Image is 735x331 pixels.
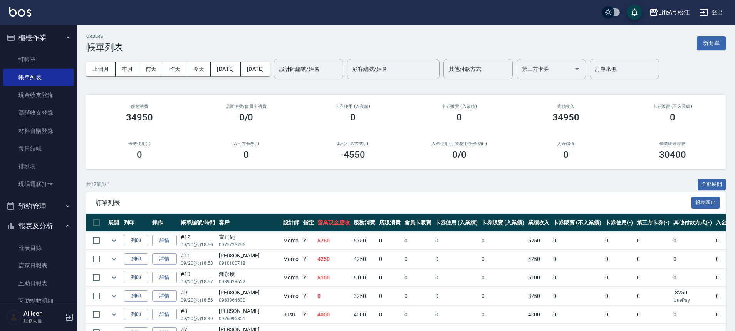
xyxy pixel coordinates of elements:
td: 0 [551,269,603,287]
div: [PERSON_NAME] [219,252,279,260]
a: 每日結帳 [3,140,74,157]
button: 今天 [187,62,211,76]
p: 0976996821 [219,315,279,322]
a: 詳情 [152,309,177,321]
th: 列印 [122,214,150,232]
td: 0 [403,269,433,287]
div: [PERSON_NAME] [219,307,279,315]
img: Logo [9,7,31,17]
td: Y [301,232,316,250]
p: 09/20 (六) 18:39 [181,315,215,322]
a: 排班表 [3,157,74,175]
button: 全部展開 [698,179,726,191]
td: 0 [480,287,526,305]
th: 指定 [301,214,316,232]
button: 報表及分析 [3,216,74,236]
p: 09/20 (六) 18:58 [181,260,215,267]
button: 上個月 [86,62,116,76]
h3: 34950 [126,112,153,123]
p: 服務人員 [23,318,63,324]
td: 0 [671,232,714,250]
th: 操作 [150,214,179,232]
td: Susu [281,306,301,324]
td: 0 [635,306,672,324]
td: 3250 [352,287,377,305]
h2: ORDERS [86,34,123,39]
td: 0 [377,269,403,287]
td: Momo [281,232,301,250]
td: 0 [551,250,603,268]
td: 0 [551,232,603,250]
h2: 卡券販賣 (入業績) [415,104,503,109]
td: 0 [433,269,480,287]
th: 展開 [106,214,122,232]
button: expand row [108,272,120,283]
td: 0 [377,306,403,324]
p: 共 12 筆, 1 / 1 [86,181,110,188]
td: Momo [281,250,301,268]
h3: 0 [670,112,675,123]
td: Momo [281,287,301,305]
td: 4250 [352,250,377,268]
td: #8 [179,306,217,324]
th: 其他付款方式(-) [671,214,714,232]
a: 現金收支登錄 [3,86,74,104]
button: save [627,5,642,20]
td: Y [301,306,316,324]
td: 0 [480,306,526,324]
button: 預約管理 [3,196,74,216]
th: 卡券使用(-) [603,214,635,232]
div: [PERSON_NAME] [219,289,279,297]
th: 卡券販賣 (入業績) [480,214,526,232]
p: 09/20 (六) 18:59 [181,241,215,248]
a: 互助日報表 [3,274,74,292]
a: 報表匯出 [691,199,720,206]
a: 詳情 [152,290,177,302]
th: 會員卡販賣 [403,214,433,232]
td: Y [301,269,316,287]
h2: 第三方卡券(-) [202,141,290,146]
p: 09/20 (六) 18:56 [181,297,215,304]
td: #10 [179,269,217,287]
td: 0 [671,269,714,287]
td: 0 [403,306,433,324]
td: 0 [403,287,433,305]
h2: 卡券使用 (入業績) [309,104,397,109]
td: #11 [179,250,217,268]
td: -3250 [671,287,714,305]
td: 0 [635,232,672,250]
h3: 30400 [659,149,686,160]
td: 0 [433,287,480,305]
h3: 0/0 [239,112,253,123]
th: 營業現金應收 [315,214,352,232]
h3: 0 /0 [452,149,467,160]
button: 列印 [124,309,148,321]
td: 5750 [526,232,552,250]
button: expand row [108,309,120,320]
h2: 業績收入 [522,104,610,109]
td: Momo [281,269,301,287]
button: 列印 [124,272,148,284]
td: 5750 [352,232,377,250]
h5: Ailleen [23,310,63,318]
td: 0 [635,287,672,305]
a: 高階收支登錄 [3,104,74,122]
div: LifeArt 松江 [658,8,690,17]
button: 列印 [124,253,148,265]
button: 列印 [124,290,148,302]
td: 0 [671,250,714,268]
th: 帳單編號/時間 [179,214,217,232]
td: 0 [377,287,403,305]
th: 店販消費 [377,214,403,232]
th: 卡券販賣 (不入業績) [551,214,603,232]
td: 4250 [315,250,352,268]
h3: -4550 [341,149,365,160]
th: 設計師 [281,214,301,232]
td: Y [301,250,316,268]
td: 0 [671,306,714,324]
a: 互助點數明細 [3,292,74,310]
td: 0 [377,250,403,268]
a: 詳情 [152,253,177,265]
button: 登出 [696,5,726,20]
a: 報表目錄 [3,239,74,257]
